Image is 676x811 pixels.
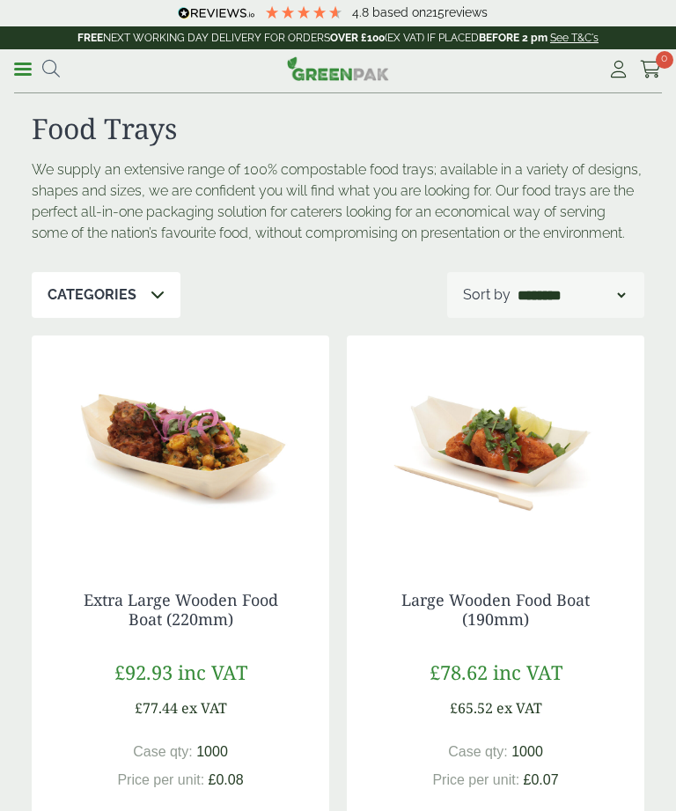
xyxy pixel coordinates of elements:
img: Extra Large Wooden Boat 220mm with food contents V2 2920004AE [32,335,329,556]
span: Based on [372,5,426,19]
span: 215 [426,5,445,19]
strong: OVER £100 [330,32,385,44]
span: ex VAT [496,698,542,718]
h1: Food Trays [32,112,644,145]
span: ex VAT [181,698,227,718]
span: 4.8 [352,5,372,19]
a: 0 [640,56,662,83]
span: £65.52 [450,698,493,718]
span: £78.62 [430,659,488,685]
span: inc VAT [178,659,247,685]
img: REVIEWS.io [178,7,254,19]
span: £77.44 [135,698,178,718]
p: Sort by [463,284,511,306]
span: Case qty: [448,744,508,759]
div: 4.79 Stars [264,4,343,20]
p: We supply an extensive range of 100% compostable food trays; available in a variety of designs, s... [32,159,644,244]
span: £0.07 [524,772,559,787]
a: Large Wooden Food Boat (190mm) [401,589,590,630]
a: See T&C's [550,32,599,44]
strong: BEFORE 2 pm [479,32,547,44]
img: Large Wooden Boat 190mm with food contents 2920004AD [347,335,644,556]
span: Price per unit: [117,772,204,787]
span: 1000 [196,744,228,759]
img: GreenPak Supplies [287,56,389,81]
span: Case qty: [133,744,193,759]
span: 1000 [511,744,543,759]
span: £0.08 [209,772,244,787]
i: My Account [607,61,629,78]
span: reviews [445,5,488,19]
select: Shop order [514,284,628,306]
span: Price per unit: [432,772,519,787]
a: Extra Large Wooden Food Boat (220mm) [84,589,278,630]
span: inc VAT [493,659,562,685]
strong: FREE [77,32,103,44]
p: Categories [48,284,136,306]
span: £92.93 [114,659,173,685]
i: Cart [640,61,662,78]
span: 0 [656,51,673,69]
